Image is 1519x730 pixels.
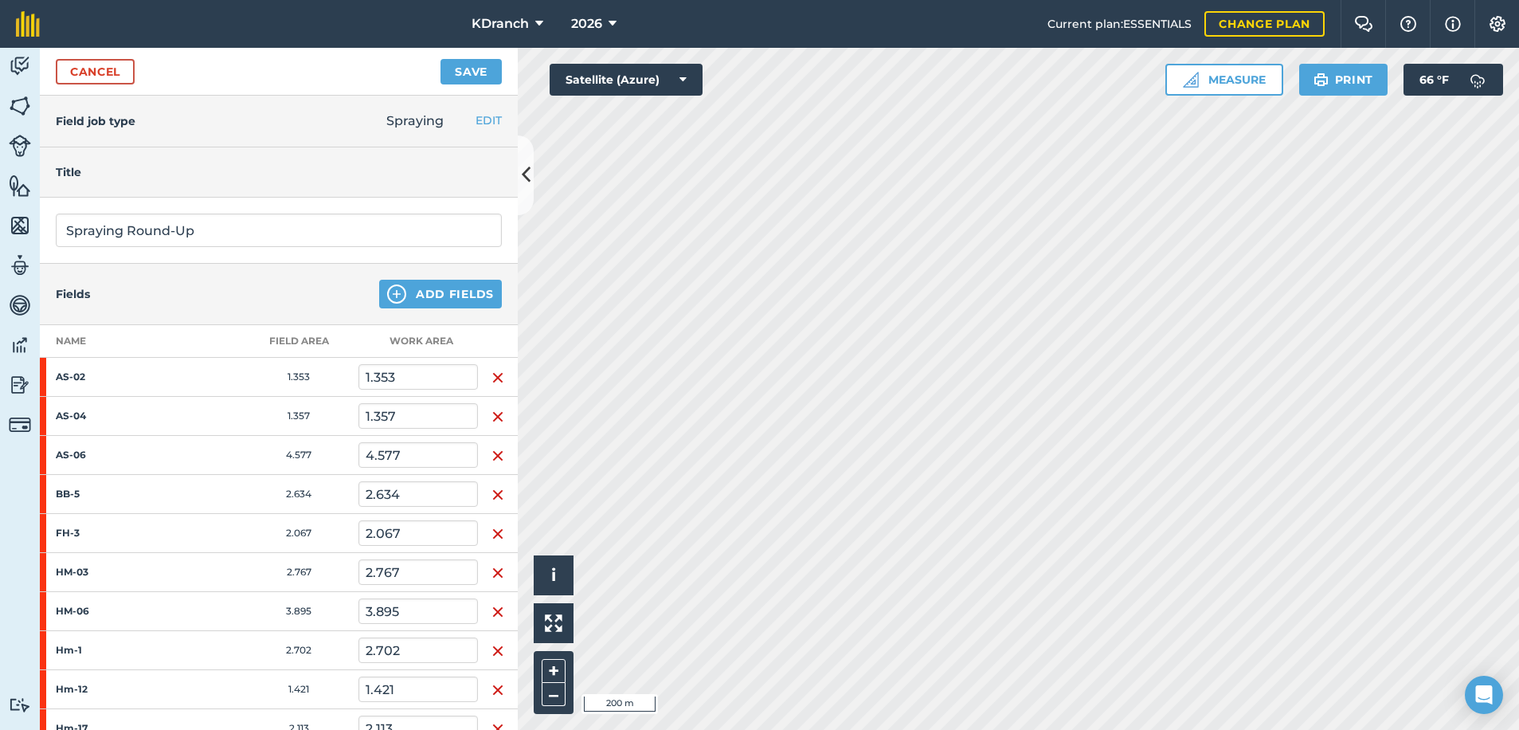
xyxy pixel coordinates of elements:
[56,59,135,84] a: Cancel
[16,11,40,37] img: fieldmargin Logo
[1465,676,1503,714] div: Open Intercom Messenger
[1488,16,1507,32] img: A cog icon
[551,565,556,585] span: i
[40,325,239,358] th: Name
[491,524,504,544] img: svg+xml;base64,PHN2ZyB4bWxucz0iaHR0cDovL3d3dy53My5vcmcvMjAwMC9zdmciIHdpZHRoPSIxNiIgaGVpZ2h0PSIyNC...
[9,214,31,237] img: svg+xml;base64,PHN2ZyB4bWxucz0iaHR0cDovL3d3dy53My5vcmcvMjAwMC9zdmciIHdpZHRoPSI1NiIgaGVpZ2h0PSI2MC...
[56,285,90,303] h4: Fields
[571,14,602,33] span: 2026
[491,563,504,583] img: svg+xml;base64,PHN2ZyB4bWxucz0iaHR0cDovL3d3dy53My5vcmcvMjAwMC9zdmciIHdpZHRoPSIxNiIgaGVpZ2h0PSIyNC...
[56,683,180,696] strong: Hm-12
[542,683,566,706] button: –
[1419,64,1449,96] span: 66 ° F
[534,555,574,595] button: i
[491,446,504,465] img: svg+xml;base64,PHN2ZyB4bWxucz0iaHR0cDovL3d3dy53My5vcmcvMjAwMC9zdmciIHdpZHRoPSIxNiIgaGVpZ2h0PSIyNC...
[239,475,358,514] td: 2.634
[387,285,406,304] img: svg+xml;base64,PHN2ZyB4bWxucz0iaHR0cDovL3d3dy53My5vcmcvMjAwMC9zdmciIHdpZHRoPSIxNCIgaGVpZ2h0PSIyNC...
[56,163,502,181] h4: Title
[56,644,180,657] strong: Hm-1
[358,325,478,358] th: Work area
[56,410,180,422] strong: AS-04
[239,631,358,670] td: 2.702
[239,514,358,553] td: 2.067
[1445,14,1461,33] img: svg+xml;base64,PHN2ZyB4bWxucz0iaHR0cDovL3d3dy53My5vcmcvMjAwMC9zdmciIHdpZHRoPSIxNyIgaGVpZ2h0PSIxNy...
[9,414,31,436] img: svg+xml;base64,PD94bWwgdmVyc2lvbj0iMS4wIiBlbmNvZGluZz0idXRmLTgiPz4KPCEtLSBHZW5lcmF0b3I6IEFkb2JlIE...
[491,642,504,661] img: svg+xml;base64,PHN2ZyB4bWxucz0iaHR0cDovL3d3dy53My5vcmcvMjAwMC9zdmciIHdpZHRoPSIxNiIgaGVpZ2h0PSIyNC...
[239,325,358,358] th: Field Area
[550,64,703,96] button: Satellite (Azure)
[56,371,180,383] strong: AS-02
[56,449,180,461] strong: AS-06
[1299,64,1388,96] button: Print
[379,280,502,308] button: Add Fields
[542,659,566,683] button: +
[9,54,31,78] img: svg+xml;base64,PD94bWwgdmVyc2lvbj0iMS4wIiBlbmNvZGluZz0idXRmLTgiPz4KPCEtLSBHZW5lcmF0b3I6IEFkb2JlIE...
[386,113,444,128] span: Spraying
[9,697,31,712] img: svg+xml;base64,PD94bWwgdmVyc2lvbj0iMS4wIiBlbmNvZGluZz0idXRmLTgiPz4KPCEtLSBHZW5lcmF0b3I6IEFkb2JlIE...
[239,592,358,631] td: 3.895
[491,368,504,387] img: svg+xml;base64,PHN2ZyB4bWxucz0iaHR0cDovL3d3dy53My5vcmcvMjAwMC9zdmciIHdpZHRoPSIxNiIgaGVpZ2h0PSIyNC...
[239,397,358,436] td: 1.357
[56,605,180,618] strong: HM-06
[9,94,31,118] img: svg+xml;base64,PHN2ZyB4bWxucz0iaHR0cDovL3d3dy53My5vcmcvMjAwMC9zdmciIHdpZHRoPSI1NiIgaGVpZ2h0PSI2MC...
[491,602,504,622] img: svg+xml;base64,PHN2ZyB4bWxucz0iaHR0cDovL3d3dy53My5vcmcvMjAwMC9zdmciIHdpZHRoPSIxNiIgaGVpZ2h0PSIyNC...
[491,407,504,426] img: svg+xml;base64,PHN2ZyB4bWxucz0iaHR0cDovL3d3dy53My5vcmcvMjAwMC9zdmciIHdpZHRoPSIxNiIgaGVpZ2h0PSIyNC...
[491,681,504,700] img: svg+xml;base64,PHN2ZyB4bWxucz0iaHR0cDovL3d3dy53My5vcmcvMjAwMC9zdmciIHdpZHRoPSIxNiIgaGVpZ2h0PSIyNC...
[239,553,358,592] td: 2.767
[9,135,31,157] img: svg+xml;base64,PD94bWwgdmVyc2lvbj0iMS4wIiBlbmNvZGluZz0idXRmLTgiPz4KPCEtLSBHZW5lcmF0b3I6IEFkb2JlIE...
[56,112,135,130] h4: Field job type
[1047,15,1192,33] span: Current plan : ESSENTIALS
[56,566,180,579] strong: HM-03
[476,112,502,129] button: EDIT
[56,488,180,500] strong: BB-5
[1404,64,1503,96] button: 66 °F
[1399,16,1418,32] img: A question mark icon
[239,358,358,397] td: 1.353
[9,293,31,317] img: svg+xml;base64,PD94bWwgdmVyc2lvbj0iMS4wIiBlbmNvZGluZz0idXRmLTgiPz4KPCEtLSBHZW5lcmF0b3I6IEFkb2JlIE...
[1354,16,1373,32] img: Two speech bubbles overlapping with the left bubble in the forefront
[440,59,502,84] button: Save
[1313,70,1329,89] img: svg+xml;base64,PHN2ZyB4bWxucz0iaHR0cDovL3d3dy53My5vcmcvMjAwMC9zdmciIHdpZHRoPSIxOSIgaGVpZ2h0PSIyNC...
[1165,64,1283,96] button: Measure
[9,174,31,198] img: svg+xml;base64,PHN2ZyB4bWxucz0iaHR0cDovL3d3dy53My5vcmcvMjAwMC9zdmciIHdpZHRoPSI1NiIgaGVpZ2h0PSI2MC...
[491,485,504,504] img: svg+xml;base64,PHN2ZyB4bWxucz0iaHR0cDovL3d3dy53My5vcmcvMjAwMC9zdmciIHdpZHRoPSIxNiIgaGVpZ2h0PSIyNC...
[239,670,358,709] td: 1.421
[9,253,31,277] img: svg+xml;base64,PD94bWwgdmVyc2lvbj0iMS4wIiBlbmNvZGluZz0idXRmLTgiPz4KPCEtLSBHZW5lcmF0b3I6IEFkb2JlIE...
[56,527,180,540] strong: FH-3
[239,436,358,475] td: 4.577
[56,214,502,247] input: What needs doing?
[545,614,562,632] img: Four arrows, one pointing top left, one top right, one bottom right and the last bottom left
[1183,72,1199,88] img: Ruler icon
[1462,64,1494,96] img: svg+xml;base64,PD94bWwgdmVyc2lvbj0iMS4wIiBlbmNvZGluZz0idXRmLTgiPz4KPCEtLSBHZW5lcmF0b3I6IEFkb2JlIE...
[9,373,31,397] img: svg+xml;base64,PD94bWwgdmVyc2lvbj0iMS4wIiBlbmNvZGluZz0idXRmLTgiPz4KPCEtLSBHZW5lcmF0b3I6IEFkb2JlIE...
[9,333,31,357] img: svg+xml;base64,PD94bWwgdmVyc2lvbj0iMS4wIiBlbmNvZGluZz0idXRmLTgiPz4KPCEtLSBHZW5lcmF0b3I6IEFkb2JlIE...
[472,14,529,33] span: KDranch
[1204,11,1325,37] a: Change plan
